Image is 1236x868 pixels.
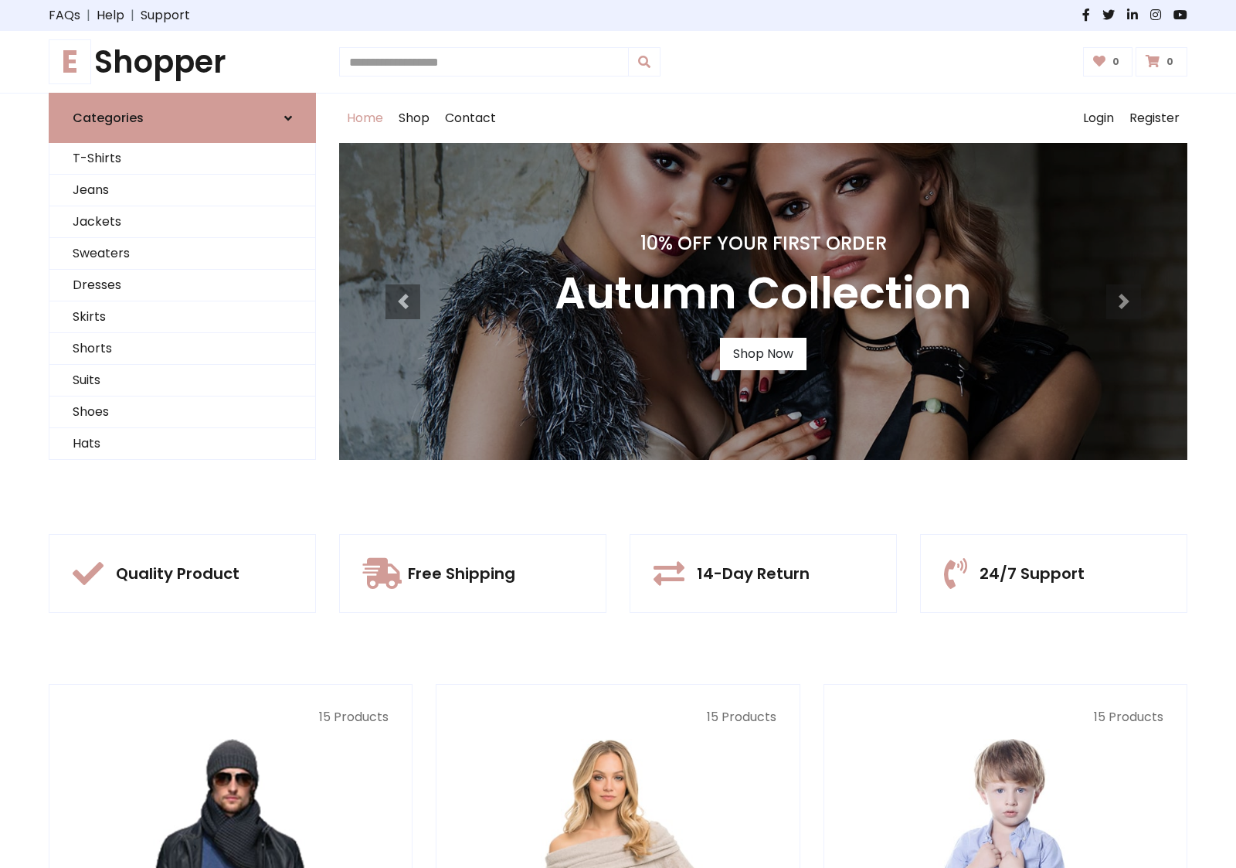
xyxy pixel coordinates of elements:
a: T-Shirts [49,143,315,175]
h6: Categories [73,111,144,125]
a: Help [97,6,124,25]
a: 0 [1136,47,1187,77]
span: E [49,39,91,84]
a: Categories [49,93,316,143]
h4: 10% Off Your First Order [555,233,972,255]
a: Register [1122,94,1187,143]
a: Dresses [49,270,315,301]
h3: Autumn Collection [555,267,972,319]
a: Shorts [49,333,315,365]
a: EShopper [49,43,316,80]
span: 0 [1163,55,1177,69]
a: Shoes [49,397,315,428]
h5: 14-Day Return [697,564,810,583]
h5: Quality Product [116,564,239,583]
span: | [80,6,97,25]
h1: Shopper [49,43,316,80]
a: FAQs [49,6,80,25]
a: Support [141,6,190,25]
h5: Free Shipping [408,564,515,583]
a: Shop Now [720,338,806,370]
a: Login [1075,94,1122,143]
p: 15 Products [460,708,776,727]
a: Jeans [49,175,315,206]
a: Hats [49,428,315,460]
span: | [124,6,141,25]
a: Suits [49,365,315,397]
p: 15 Products [73,708,389,727]
a: Shop [391,94,437,143]
span: 0 [1109,55,1123,69]
a: Home [339,94,391,143]
p: 15 Products [847,708,1163,727]
a: Skirts [49,301,315,333]
h5: 24/7 Support [980,564,1085,583]
a: 0 [1083,47,1133,77]
a: Contact [437,94,504,143]
a: Jackets [49,206,315,238]
a: Sweaters [49,238,315,270]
